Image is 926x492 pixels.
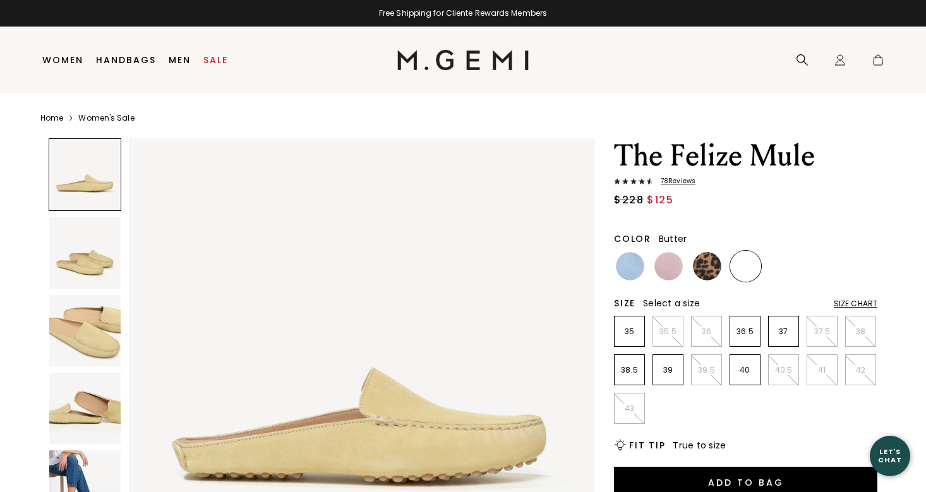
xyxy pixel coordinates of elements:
a: Women [42,55,83,65]
img: Ballet Pink [654,252,683,280]
span: Select a size [643,297,700,309]
h1: The Felize Mule [614,138,877,174]
a: Women's Sale [78,113,134,123]
span: $125 [647,193,673,208]
p: 38 [846,327,875,337]
p: 40 [730,365,760,375]
p: 40.5 [769,365,798,375]
p: 43 [615,404,644,414]
p: 35 [615,327,644,337]
img: Pistachio [770,252,798,280]
p: 37.5 [807,327,837,337]
div: Size Chart [834,299,877,309]
a: Men [169,55,191,65]
p: 36.5 [730,327,760,337]
h2: Color [614,234,651,244]
span: True to size [673,439,726,452]
h2: Size [614,298,635,308]
div: Let's Chat [870,448,910,464]
img: Blue Rain [616,252,644,280]
img: Butter [731,252,760,280]
img: The Felize Mule [49,295,121,366]
img: The Felize Mule [49,217,121,288]
span: 78 Review s [653,177,695,185]
h2: Fit Tip [629,440,665,450]
img: The Felize Mule [49,373,121,444]
img: M.Gemi [397,50,529,70]
p: 36 [692,327,721,337]
p: 42 [846,365,875,375]
a: Sale [203,55,228,65]
p: 39.5 [692,365,721,375]
a: Home [40,113,63,123]
p: 37 [769,327,798,337]
p: 41 [807,365,837,375]
p: 39 [653,365,683,375]
a: Handbags [96,55,156,65]
span: $228 [614,193,644,208]
p: 38.5 [615,365,644,375]
a: 78Reviews [614,177,877,188]
img: Leopard Print [693,252,721,280]
p: 35.5 [653,327,683,337]
span: Butter [659,232,687,245]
